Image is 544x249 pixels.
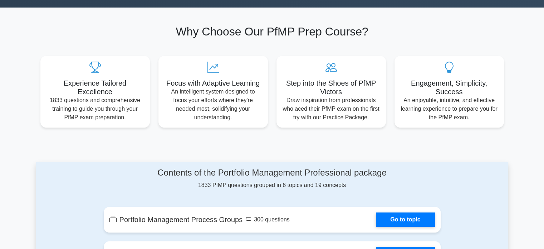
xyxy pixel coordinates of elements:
[104,168,441,178] h4: Contents of the Portfolio Management Professional package
[46,79,144,96] h5: Experience Tailored Excellence
[46,96,144,122] p: 1833 questions and comprehensive training to guide you through your PfMP exam preparation.
[282,96,380,122] p: Draw inspiration from professionals who aced their PfMP exam on the first try with our Practice P...
[40,25,504,38] h2: Why Choose Our PfMP Prep Course?
[400,96,498,122] p: An enjoyable, intuitive, and effective learning experience to prepare you for the PfMP exam.
[400,79,498,96] h5: Engagement, Simplicity, Success
[104,168,441,190] div: 1833 PfMP questions grouped in 6 topics and 19 concepts
[164,87,262,122] p: An intelligent system designed to focus your efforts where they're needed most, solidifying your ...
[376,212,435,227] a: Go to topic
[282,79,380,96] h5: Step into the Shoes of PfMP Victors
[164,79,262,87] h5: Focus with Adaptive Learning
